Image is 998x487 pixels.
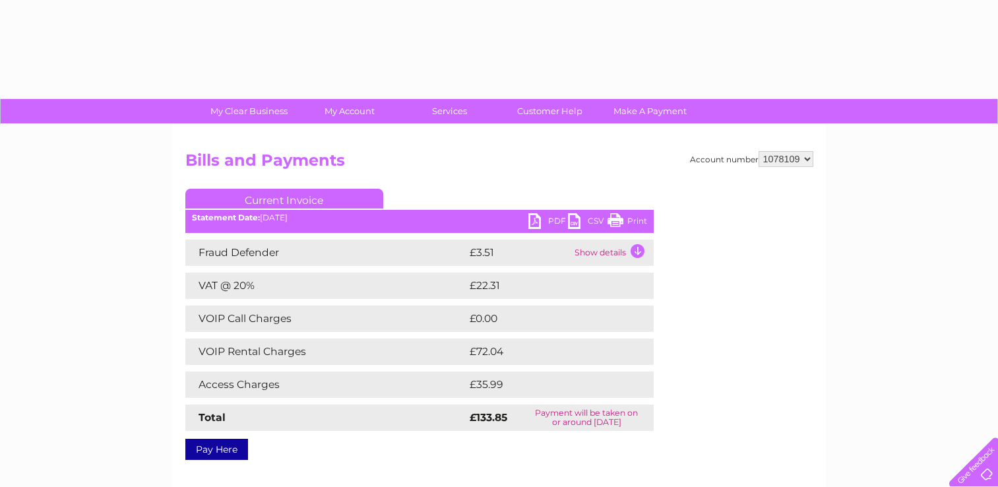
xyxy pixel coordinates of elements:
td: £22.31 [466,273,625,299]
h2: Bills and Payments [185,151,813,176]
strong: Total [199,411,226,424]
a: Current Invoice [185,189,383,209]
a: Make A Payment [596,99,704,123]
a: My Account [295,99,404,123]
strong: £133.85 [470,411,507,424]
td: Fraud Defender [185,240,466,266]
td: VAT @ 20% [185,273,466,299]
a: PDF [528,213,568,232]
td: Show details [571,240,654,266]
td: £3.51 [466,240,571,266]
a: Customer Help [495,99,604,123]
a: My Clear Business [195,99,303,123]
td: Access Charges [185,372,466,398]
a: Services [395,99,504,123]
td: £0.00 [466,306,623,332]
td: £35.99 [466,372,627,398]
a: Pay Here [185,439,248,460]
td: VOIP Call Charges [185,306,466,332]
div: [DATE] [185,213,654,222]
a: Print [608,213,647,232]
a: CSV [568,213,608,232]
b: Statement Date: [192,212,260,222]
td: Payment will be taken on or around [DATE] [520,405,653,431]
td: £72.04 [466,339,627,365]
td: VOIP Rental Charges [185,339,466,365]
div: Account number [690,151,813,167]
